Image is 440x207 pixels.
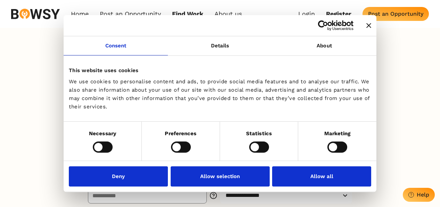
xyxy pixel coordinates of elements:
a: Details [168,36,272,55]
strong: Necessary [89,130,116,137]
button: Close banner [366,23,371,28]
div: Post an Opportunity [368,10,423,17]
button: Deny [69,166,168,186]
button: Post an Opportunity [362,7,429,21]
img: svg%3e [11,9,60,19]
strong: Preferences [165,130,196,137]
a: Usercentrics Cookiebot - opens in a new window [293,20,353,31]
button: Allow selection [171,166,270,186]
strong: Statistics [246,130,272,137]
button: Allow all [272,166,371,186]
button: Help [403,188,435,202]
a: Login [298,10,315,18]
div: We use cookies to personalise content and ads, to provide social media features and to analyse ou... [69,77,371,111]
a: Home [71,10,89,18]
a: About [272,36,376,55]
a: Register [326,10,351,18]
a: Consent [64,36,168,55]
strong: Marketing [324,130,351,137]
div: This website uses cookies [69,66,371,75]
div: Help [417,191,429,198]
